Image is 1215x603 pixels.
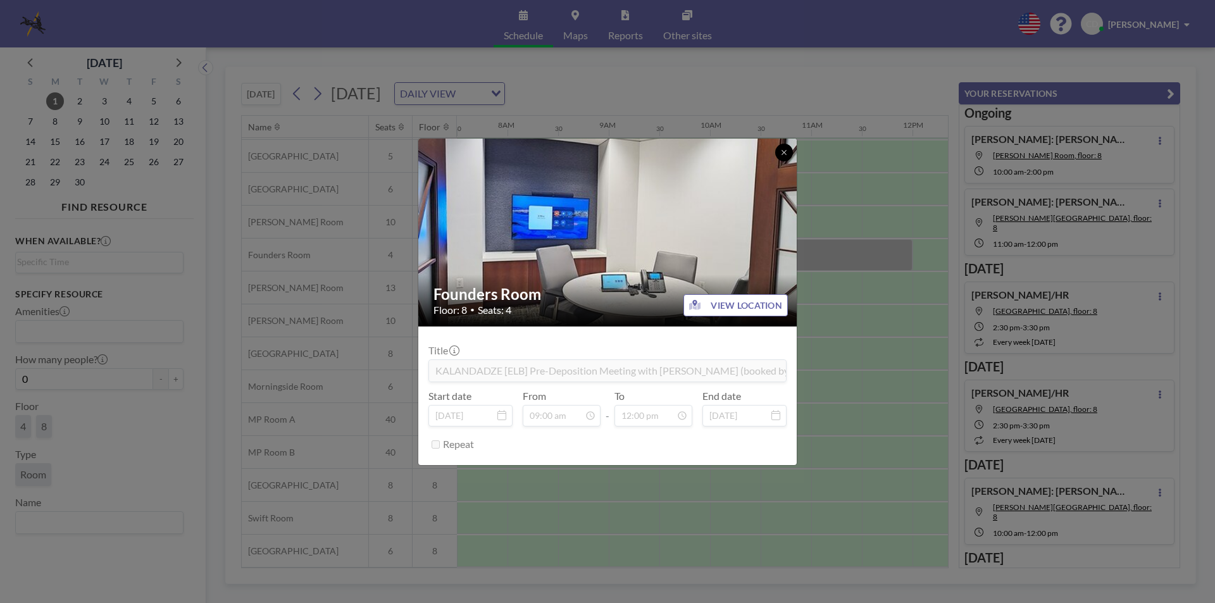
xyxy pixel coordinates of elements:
[683,294,788,316] button: VIEW LOCATION
[523,390,546,402] label: From
[428,390,471,402] label: Start date
[478,304,511,316] span: Seats: 4
[606,394,609,422] span: -
[429,360,786,382] input: (No title)
[433,304,467,316] span: Floor: 8
[702,390,741,402] label: End date
[418,89,798,375] img: 537.jpg
[433,285,783,304] h2: Founders Room
[470,305,475,314] span: •
[428,344,458,357] label: Title
[614,390,625,402] label: To
[443,438,474,451] label: Repeat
